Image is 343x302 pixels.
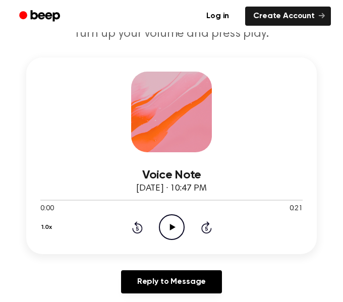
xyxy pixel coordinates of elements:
[196,5,239,28] a: Log in
[12,26,331,41] p: Turn up your volume and press play.
[290,204,303,214] span: 0:21
[40,219,55,236] button: 1.0x
[136,184,207,193] span: [DATE] · 10:47 PM
[40,204,53,214] span: 0:00
[40,168,303,182] h3: Voice Note
[12,7,69,26] a: Beep
[245,7,331,26] a: Create Account
[121,270,222,293] a: Reply to Message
